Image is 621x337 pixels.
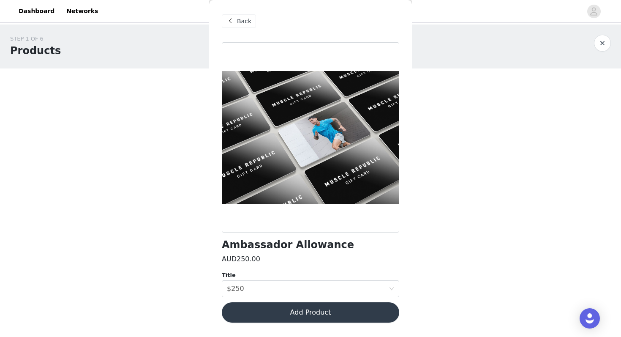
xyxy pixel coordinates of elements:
a: Networks [61,2,103,21]
span: Back [237,17,251,26]
h1: Ambassador Allowance [222,239,354,251]
a: Dashboard [14,2,60,21]
div: STEP 1 OF 6 [10,35,61,43]
h1: Products [10,43,61,58]
div: $250 [227,281,244,297]
div: avatar [590,5,598,18]
h3: AUD250.00 [222,254,260,264]
button: Add Product [222,302,399,323]
div: Title [222,271,399,279]
div: Open Intercom Messenger [580,308,600,329]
